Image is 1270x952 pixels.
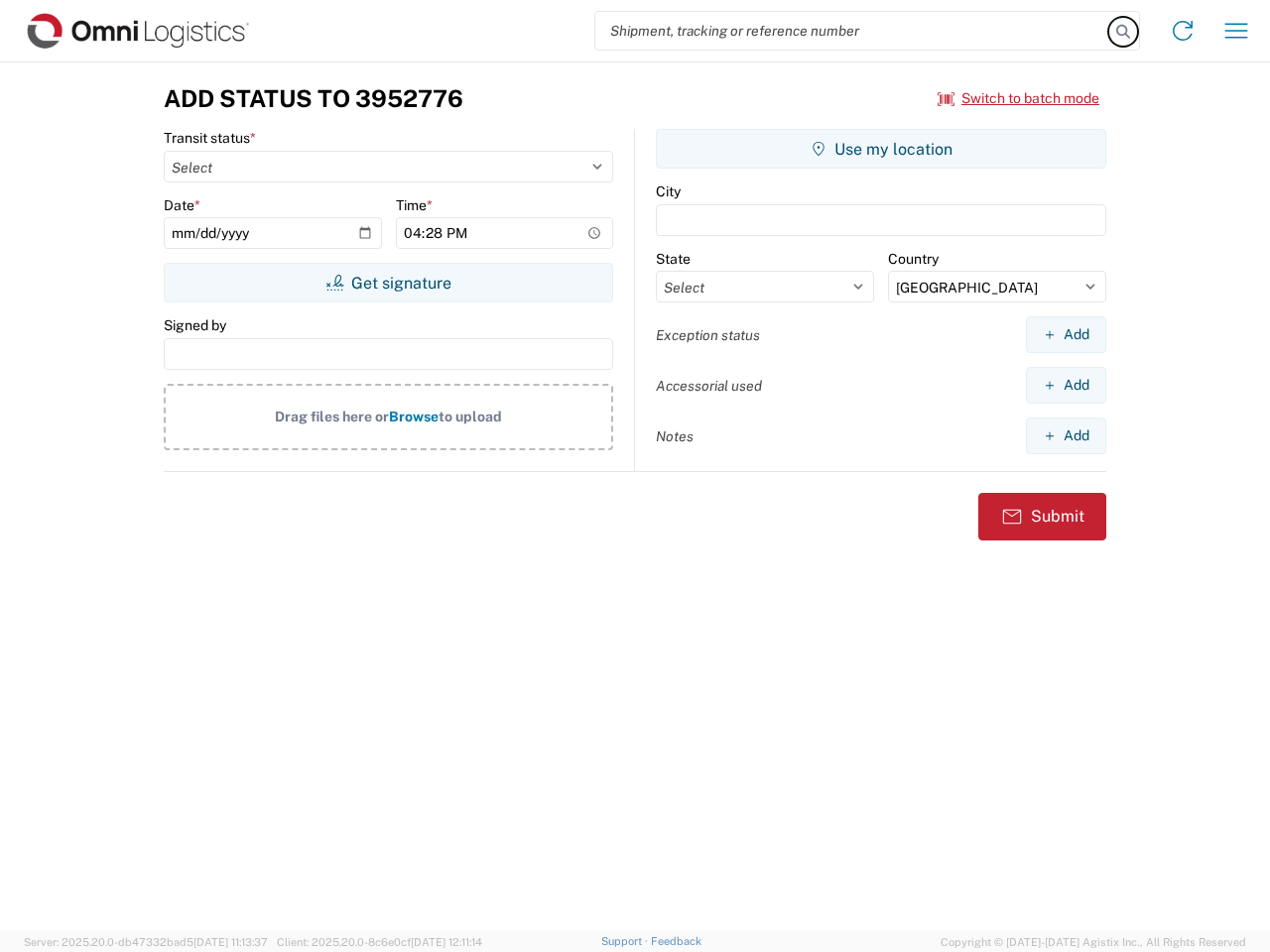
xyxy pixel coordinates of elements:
[164,316,226,334] label: Signed by
[656,427,694,445] label: Notes
[1026,367,1106,404] button: Add
[938,82,1099,115] button: Switch to batch mode
[978,493,1106,540] button: Submit
[24,936,268,948] span: Server: 2025.20.0-db47332bad5
[656,129,1106,169] button: Use my location
[656,377,762,395] label: Accessorial used
[651,935,701,947] a: Feedback
[941,933,1246,951] span: Copyright © [DATE]-[DATE] Agistix Inc., All Rights Reserved
[164,196,200,214] label: Date
[656,182,681,200] label: City
[164,84,463,113] h3: Add Status to 3952776
[656,250,691,268] label: State
[601,935,651,947] a: Support
[411,936,482,948] span: [DATE] 12:11:14
[1026,417,1106,454] button: Add
[439,409,502,424] span: to upload
[396,196,433,214] label: Time
[277,936,482,948] span: Client: 2025.20.0-8c6e0cf
[389,409,439,424] span: Browse
[1026,316,1106,353] button: Add
[164,129,256,147] label: Transit status
[595,12,1109,50] input: Shipment, tracking or reference number
[193,936,268,948] span: [DATE] 11:13:37
[164,263,613,302] button: Get signature
[656,326,760,344] label: Exception status
[888,250,939,268] label: Country
[275,409,389,424] span: Drag files here or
